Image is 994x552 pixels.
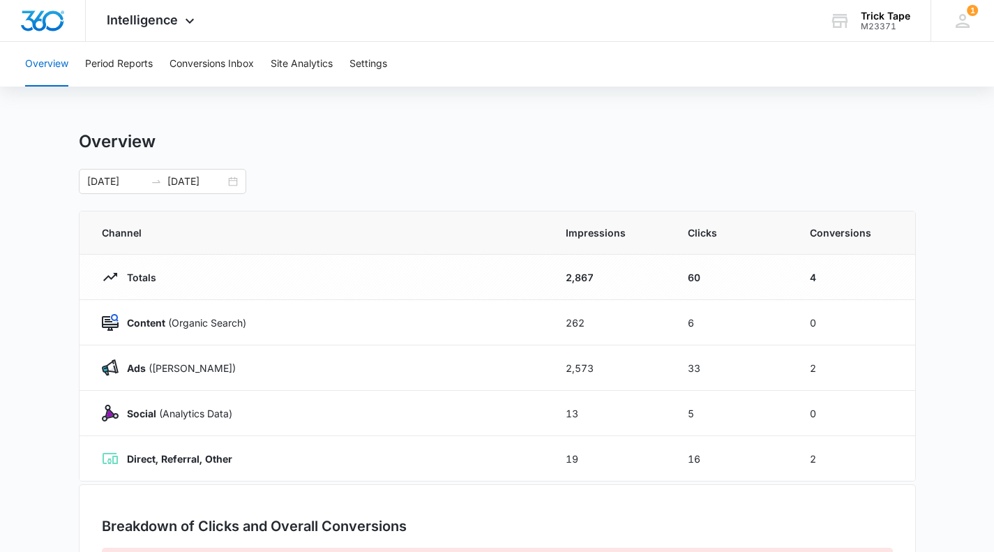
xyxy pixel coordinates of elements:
span: Clicks [688,225,776,240]
img: Content [102,314,119,331]
td: 262 [549,300,671,345]
h1: Overview [79,131,156,152]
input: End date [167,174,225,189]
span: swap-right [151,176,162,187]
button: Period Reports [85,42,153,87]
td: 19 [549,436,671,482]
td: 0 [793,300,915,345]
td: 6 [671,300,793,345]
div: account name [861,10,910,22]
td: 16 [671,436,793,482]
strong: Social [127,408,156,419]
td: 2,573 [549,345,671,391]
span: Conversions [810,225,893,240]
h3: Breakdown of Clicks and Overall Conversions [102,516,407,537]
div: notifications count [967,5,978,16]
td: 0 [793,391,915,436]
p: (Analytics Data) [119,406,232,421]
img: Ads [102,359,119,376]
td: 60 [671,255,793,300]
p: (Organic Search) [119,315,246,330]
span: Channel [102,225,532,240]
strong: Ads [127,362,146,374]
span: Intelligence [107,13,178,27]
button: Settings [349,42,387,87]
strong: Content [127,317,165,329]
button: Overview [25,42,68,87]
button: Site Analytics [271,42,333,87]
td: 4 [793,255,915,300]
td: 2 [793,436,915,482]
span: Impressions [566,225,654,240]
td: 2,867 [549,255,671,300]
p: ([PERSON_NAME]) [119,361,236,375]
td: 13 [549,391,671,436]
img: Social [102,405,119,422]
td: 33 [671,345,793,391]
span: 1 [967,5,978,16]
div: account id [861,22,910,31]
strong: Direct, Referral, Other [127,453,232,465]
td: 2 [793,345,915,391]
button: Conversions Inbox [170,42,254,87]
span: to [151,176,162,187]
input: Start date [87,174,145,189]
p: Totals [119,270,156,285]
td: 5 [671,391,793,436]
